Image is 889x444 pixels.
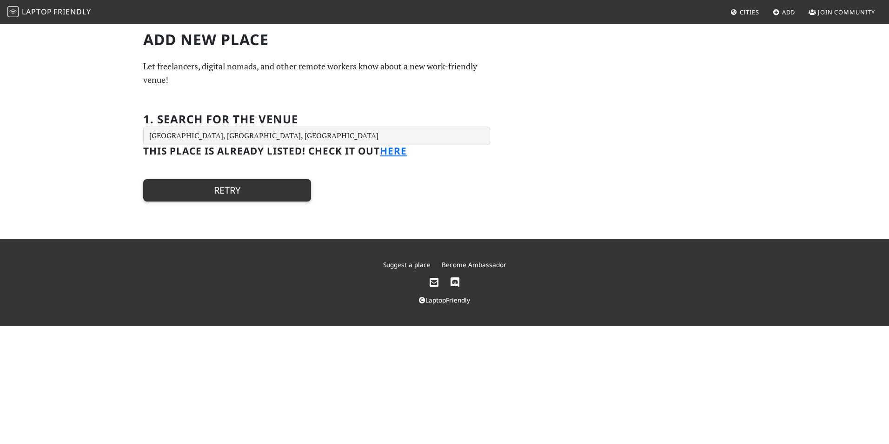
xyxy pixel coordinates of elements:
[442,260,506,269] a: Become Ambassador
[727,4,763,20] a: Cities
[383,260,431,269] a: Suggest a place
[769,4,799,20] a: Add
[805,4,879,20] a: Join Community
[7,4,91,20] a: LaptopFriendly LaptopFriendly
[143,127,490,145] input: Enter a location
[53,7,91,17] span: Friendly
[22,7,52,17] span: Laptop
[419,296,470,304] a: LaptopFriendly
[143,113,298,126] h2: 1. Search for the venue
[818,8,875,16] span: Join Community
[143,179,311,202] button: Retry
[7,6,19,17] img: LaptopFriendly
[143,60,490,87] p: Let freelancers, digital nomads, and other remote workers know about a new work-friendly venue!
[740,8,759,16] span: Cities
[782,8,796,16] span: Add
[380,144,407,157] a: here
[143,31,490,48] h1: Add new Place
[143,145,490,157] h3: This place is already listed! Check it out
